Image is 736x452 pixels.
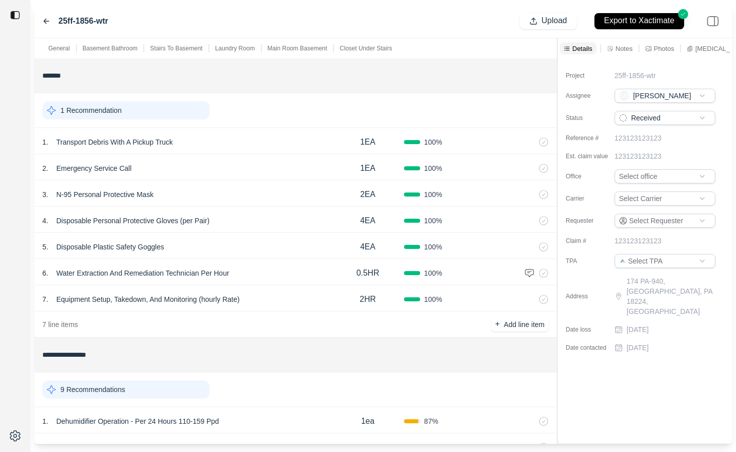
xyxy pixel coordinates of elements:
[504,319,545,330] p: Add line item
[52,161,136,175] p: Emergency Service Call
[702,10,724,32] img: right-panel.svg
[42,137,48,147] p: 1 .
[566,152,616,160] label: Est. claim value
[424,416,438,426] span: 87 %
[360,241,375,253] p: 4EA
[60,105,121,115] p: 1 Recommendation
[356,267,379,279] p: 0.5HR
[495,318,500,330] p: +
[566,344,616,352] label: Date contacted
[566,237,616,245] label: Claim #
[42,268,48,278] p: 6 .
[524,268,534,278] img: comment
[361,415,375,427] p: 1ea
[360,136,375,148] p: 1EA
[566,92,616,100] label: Assignee
[10,10,20,20] img: toggle sidebar
[604,15,675,27] p: Export to Xactimate
[52,135,177,149] p: Transport Debris With A Pickup Truck
[42,319,78,330] p: 7 line items
[615,151,661,161] p: 123123123123
[42,216,48,226] p: 4 .
[615,71,656,81] p: 25ff-1856-wtr
[52,292,244,306] p: Equipment Setup, Takedown, And Monitoring (hourly Rate)
[566,257,616,265] label: TPA
[42,163,48,173] p: 2 .
[83,44,138,52] p: Basement Bathroom
[424,216,442,226] span: 100 %
[48,44,70,52] p: General
[150,44,203,52] p: Stairs To Basement
[615,133,661,143] p: 123123123123
[58,15,108,27] label: 25ff-1856-wtr
[60,384,125,395] p: 9 Recommendations
[360,188,375,201] p: 2EA
[566,114,616,122] label: Status
[424,163,442,173] span: 100 %
[654,44,674,53] p: Photos
[594,13,684,29] button: Export to Xactimate
[566,172,616,180] label: Office
[424,268,442,278] span: 100 %
[52,240,168,254] p: Disposable Plastic Safety Goggles
[566,217,616,225] label: Requester
[424,294,442,304] span: 100 %
[424,242,442,252] span: 100 %
[360,293,376,305] p: 2HR
[267,44,327,52] p: Main Room Basement
[491,317,549,332] button: +Add line item
[360,215,375,227] p: 4EA
[566,72,616,80] label: Project
[424,137,442,147] span: 100 %
[42,242,48,252] p: 5 .
[42,189,48,200] p: 3 .
[627,343,649,353] p: [DATE]
[627,276,717,316] p: 174 PA-940, [GEOGRAPHIC_DATA], PA 18224, [GEOGRAPHIC_DATA]
[615,236,661,246] p: 123123123123
[566,326,616,334] label: Date loss
[42,416,48,426] p: 1 .
[520,13,577,29] button: Upload
[566,292,616,300] label: Address
[215,44,255,52] p: Laundry Room
[542,15,567,27] p: Upload
[616,44,633,53] p: Notes
[627,325,649,335] p: [DATE]
[52,187,158,202] p: N-95 Personal Protective Mask
[340,44,392,52] p: Closet Under Stairs
[52,214,214,228] p: Disposable Personal Protective Gloves (per Pair)
[52,266,233,280] p: Water Extraction And Remediation Technician Per Hour
[52,414,223,428] p: Dehumidifier Operation - Per 24 Hours 110-159 Ppd
[360,162,375,174] p: 1EA
[42,294,48,304] p: 7 .
[424,189,442,200] span: 100 %
[585,8,694,34] button: Export to Xactimate
[572,44,592,53] p: Details
[566,195,616,203] label: Carrier
[566,134,616,142] label: Reference #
